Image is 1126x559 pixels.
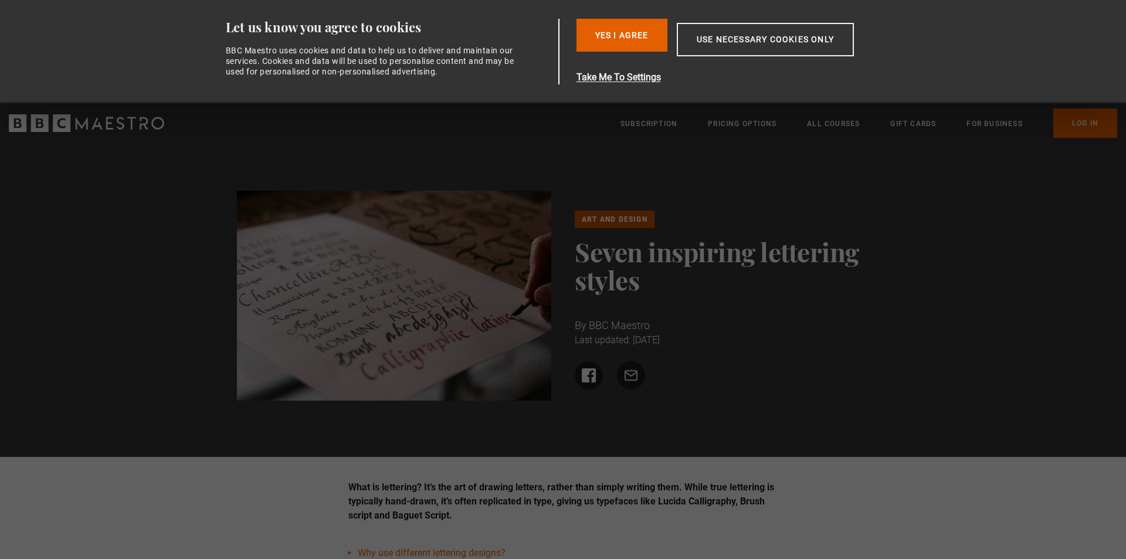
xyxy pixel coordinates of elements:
a: Pricing Options [708,118,776,130]
svg: BBC Maestro [9,114,164,132]
button: Take Me To Settings [576,70,910,84]
nav: Primary [620,109,1117,138]
div: Let us know you agree to cookies [226,19,554,36]
a: Why use different lettering designs? [358,547,506,558]
a: Art and Design [575,211,654,228]
a: For business [966,118,1022,130]
button: Use necessary cookies only [677,23,854,56]
span: By [575,319,586,331]
span: BBC Maestro [589,319,650,331]
h1: Seven inspiring lettering styles [575,238,890,294]
button: Yes I Agree [576,19,667,52]
time: Last updated: [DATE] [575,334,660,345]
a: All Courses [807,118,860,130]
div: BBC Maestro uses cookies and data to help us to deliver and maintain our services. Cookies and da... [226,45,521,77]
a: Subscription [620,118,677,130]
a: Gift Cards [890,118,936,130]
a: Log In [1053,109,1117,138]
strong: What is lettering? It’s the art of drawing letters, rather than simply writing them. While true l... [348,482,774,521]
